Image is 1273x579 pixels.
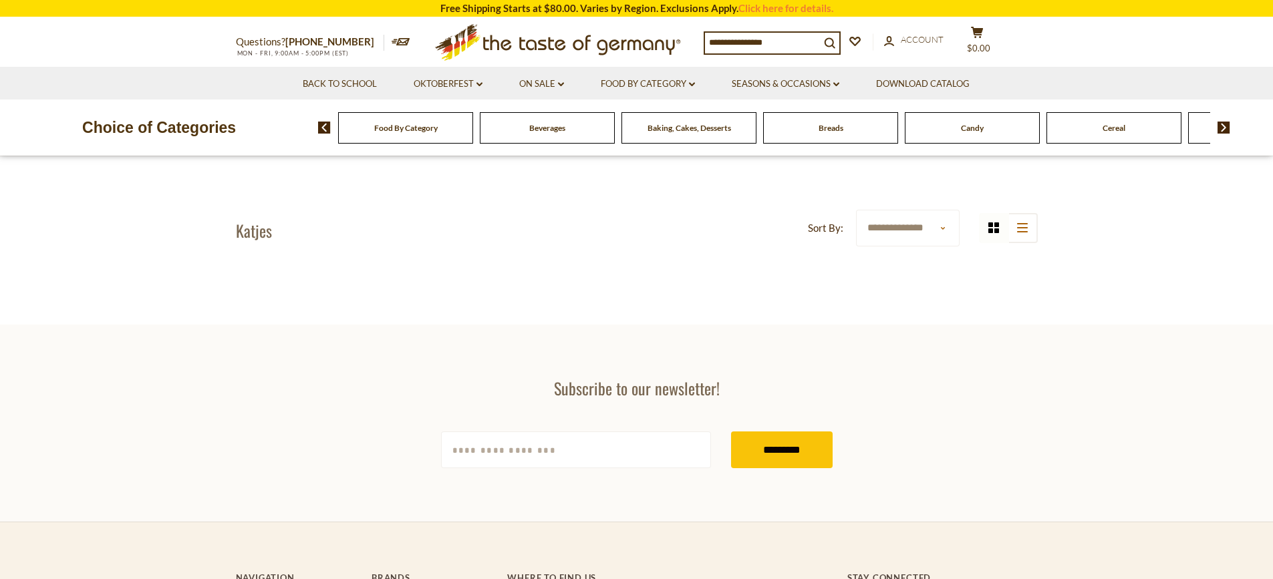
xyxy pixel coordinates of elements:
[958,26,998,59] button: $0.00
[374,123,438,133] a: Food By Category
[876,77,970,91] a: Download Catalog
[318,122,331,134] img: previous arrow
[601,77,695,91] a: Food By Category
[1103,123,1125,133] a: Cereal
[1218,122,1230,134] img: next arrow
[236,33,384,51] p: Questions?
[414,77,482,91] a: Oktoberfest
[648,123,731,133] a: Baking, Cakes, Desserts
[732,77,839,91] a: Seasons & Occasions
[441,378,833,398] h3: Subscribe to our newsletter!
[967,43,990,53] span: $0.00
[285,35,374,47] a: [PHONE_NUMBER]
[808,220,843,236] label: Sort By:
[519,77,564,91] a: On Sale
[303,77,377,91] a: Back to School
[961,123,984,133] a: Candy
[236,220,272,240] h1: Katjes
[884,33,944,47] a: Account
[236,49,349,57] span: MON - FRI, 9:00AM - 5:00PM (EST)
[529,123,565,133] a: Beverages
[819,123,843,133] a: Breads
[901,34,944,45] span: Account
[738,2,833,14] a: Click here for details.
